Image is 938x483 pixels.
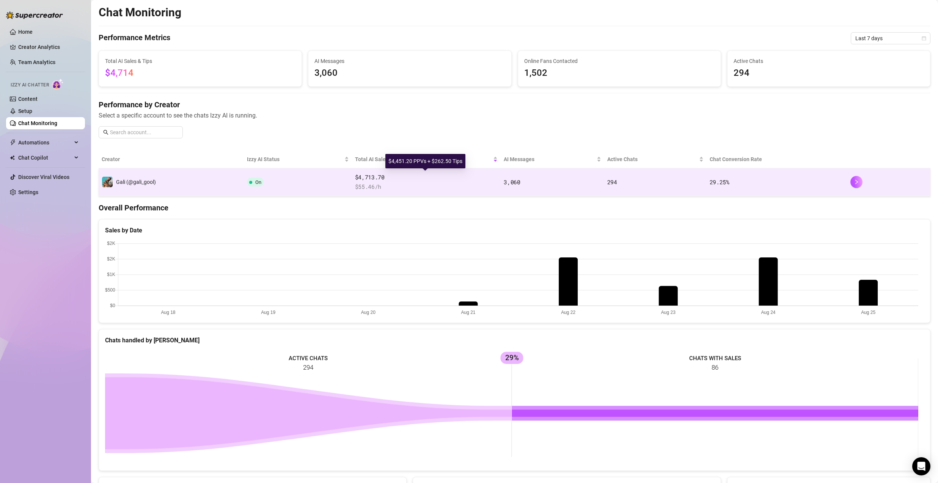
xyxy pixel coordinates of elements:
[607,178,617,186] span: 294
[110,128,178,136] input: Search account...
[18,29,33,35] a: Home
[18,59,55,65] a: Team Analytics
[385,154,465,168] div: $4,451.20 PPVs + $262.50 Tips
[18,174,69,180] a: Discover Viral Videos
[244,151,352,168] th: Izzy AI Status
[10,155,15,160] img: Chat Copilot
[504,178,520,186] span: 3,060
[524,57,715,65] span: Online Fans Contacted
[99,99,930,110] h4: Performance by Creator
[922,36,926,41] span: calendar
[734,66,924,80] span: 294
[105,57,295,65] span: Total AI Sales & Tips
[105,336,924,345] div: Chats handled by [PERSON_NAME]
[18,136,72,149] span: Automations
[355,155,492,163] span: Total AI Sales & Tips
[355,173,498,182] span: $4,713.70
[10,140,16,146] span: thunderbolt
[18,152,72,164] span: Chat Copilot
[105,226,924,235] div: Sales by Date
[524,66,715,80] span: 1,502
[18,189,38,195] a: Settings
[6,11,63,19] img: logo-BBDzfeDw.svg
[707,151,847,168] th: Chat Conversion Rate
[734,57,924,65] span: Active Chats
[247,155,343,163] span: Izzy AI Status
[11,82,49,89] span: Izzy AI Chatter
[99,111,930,120] span: Select a specific account to see the chats Izzy AI is running.
[255,179,261,185] span: On
[355,182,498,191] span: $ 55.46 /h
[352,151,501,168] th: Total AI Sales & Tips
[604,151,707,168] th: Active Chats
[855,33,926,44] span: Last 7 days
[116,179,156,185] span: Gali (@gali_gool)
[102,177,113,187] img: Gali (@gali_gool)
[99,151,244,168] th: Creator
[99,202,930,213] h4: Overall Performance
[504,155,595,163] span: AI Messages
[99,5,181,20] h2: Chat Monitoring
[18,41,79,53] a: Creator Analytics
[52,78,64,89] img: AI Chatter
[912,457,930,475] div: Open Intercom Messenger
[105,67,134,78] span: $4,714
[18,96,38,102] a: Content
[314,66,505,80] span: 3,060
[99,32,170,44] h4: Performance Metrics
[103,130,108,135] span: search
[18,108,32,114] a: Setup
[710,178,729,186] span: 29.25 %
[501,151,604,168] th: AI Messages
[854,179,859,185] span: right
[18,120,57,126] a: Chat Monitoring
[607,155,698,163] span: Active Chats
[314,57,505,65] span: AI Messages
[850,176,863,188] button: right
